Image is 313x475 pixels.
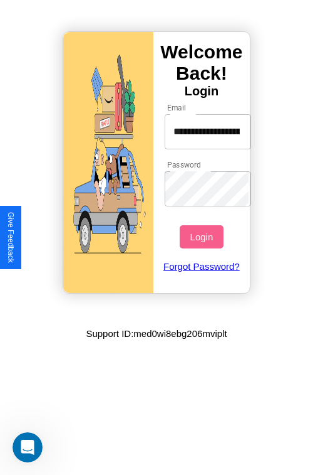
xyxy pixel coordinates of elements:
label: Email [167,102,187,113]
img: gif [63,32,153,293]
iframe: Intercom live chat [13,432,43,462]
div: Give Feedback [6,212,15,263]
h3: Welcome Back! [153,41,250,84]
label: Password [167,159,200,170]
p: Support ID: med0wi8ebg206mviplt [86,325,227,342]
h4: Login [153,84,250,99]
a: Forgot Password? [158,248,245,284]
button: Login [180,225,223,248]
